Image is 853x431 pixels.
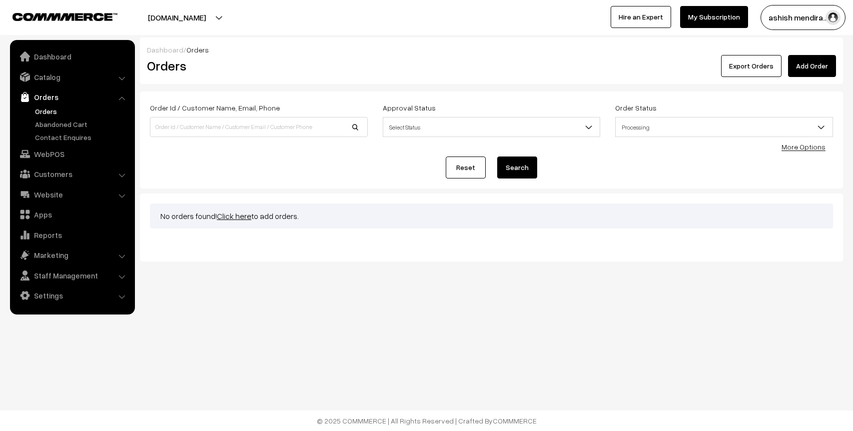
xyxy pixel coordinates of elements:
[32,106,131,116] a: Orders
[12,205,131,223] a: Apps
[497,156,537,178] button: Search
[217,211,251,221] a: Click here
[150,117,368,137] input: Order Id / Customer Name / Customer Email / Customer Phone
[147,58,367,73] h2: Orders
[32,132,131,142] a: Contact Enquires
[147,45,183,54] a: Dashboard
[493,416,537,425] a: COMMMERCE
[12,47,131,65] a: Dashboard
[12,10,100,22] a: COMMMERCE
[12,68,131,86] a: Catalog
[761,5,846,30] button: ashish mendira…
[782,142,826,151] a: More Options
[150,203,833,228] div: No orders found! to add orders.
[12,286,131,304] a: Settings
[12,226,131,244] a: Reports
[611,6,671,28] a: Hire an Expert
[721,55,782,77] button: Export Orders
[12,266,131,284] a: Staff Management
[12,246,131,264] a: Marketing
[12,145,131,163] a: WebPOS
[446,156,486,178] a: Reset
[826,10,841,25] img: user
[186,45,209,54] span: Orders
[383,118,600,136] span: Select Status
[788,55,836,77] a: Add Order
[383,102,436,113] label: Approval Status
[32,119,131,129] a: Abandoned Cart
[113,5,241,30] button: [DOMAIN_NAME]
[12,185,131,203] a: Website
[383,117,601,137] span: Select Status
[147,44,836,55] div: /
[680,6,748,28] a: My Subscription
[616,118,833,136] span: Processing
[12,88,131,106] a: Orders
[12,165,131,183] a: Customers
[150,102,280,113] label: Order Id / Customer Name, Email, Phone
[615,117,833,137] span: Processing
[12,13,117,20] img: COMMMERCE
[615,102,657,113] label: Order Status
